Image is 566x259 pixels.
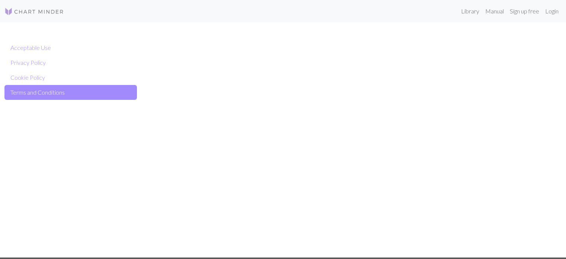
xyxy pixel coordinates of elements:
[4,7,64,16] img: Logo
[146,22,562,255] iframe: Terms and Conditions
[507,4,542,19] a: Sign up free
[4,85,137,100] a: Terms and Conditions
[4,70,137,85] a: Cookie Policy
[4,40,137,55] a: Acceptable Use
[542,4,562,19] a: Login
[458,4,482,19] a: Library
[4,55,137,70] a: Privacy Policy
[482,4,507,19] a: Manual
